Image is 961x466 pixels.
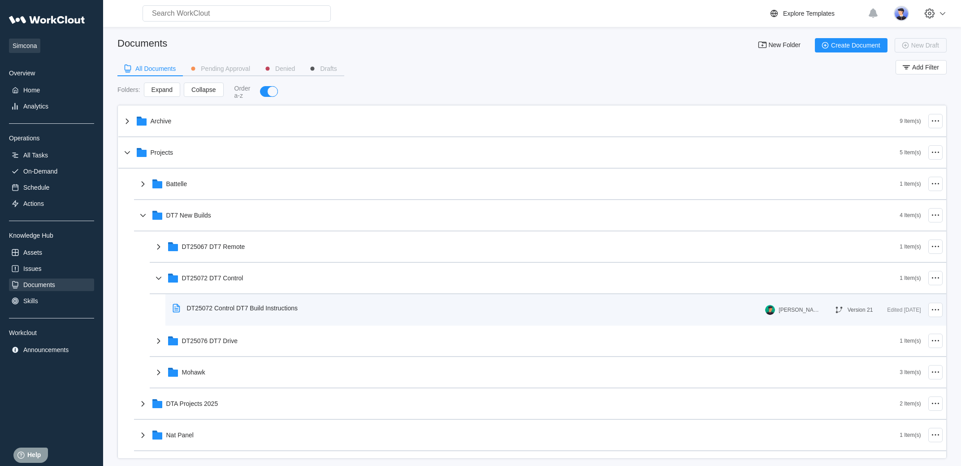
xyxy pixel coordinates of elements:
[182,369,205,376] div: Mohawk
[9,165,94,178] a: On-Demand
[23,200,44,207] div: Actions
[9,70,94,77] div: Overview
[182,243,245,250] div: DT25067 DT7 Remote
[117,86,140,93] div: Folders :
[166,212,211,219] div: DT7 New Builds
[831,42,880,48] span: Create Document
[912,64,939,70] span: Add Filter
[166,431,194,439] div: Nat Panel
[23,168,57,175] div: On-Demand
[900,275,921,281] div: 1 Item(s)
[9,279,94,291] a: Documents
[9,181,94,194] a: Schedule
[143,5,331,22] input: Search WorkClout
[257,62,302,75] button: Denied
[182,337,238,344] div: DT25076 DT7 Drive
[135,65,176,72] div: All Documents
[275,65,295,72] div: Denied
[783,10,835,17] div: Explore Templates
[9,100,94,113] a: Analytics
[9,246,94,259] a: Assets
[23,87,40,94] div: Home
[9,149,94,161] a: All Tasks
[183,62,257,75] button: Pending Approval
[23,152,48,159] div: All Tasks
[166,400,218,407] div: DTA Projects 2025
[184,83,223,97] button: Collapse
[117,62,183,75] button: All Documents
[23,281,55,288] div: Documents
[9,39,40,53] span: Simcona
[765,305,775,315] img: user.png
[9,84,94,96] a: Home
[302,62,344,75] button: Drafts
[900,181,921,187] div: 1 Item(s)
[900,369,921,375] div: 3 Item(s)
[900,118,921,124] div: 9 Item(s)
[144,83,180,97] button: Expand
[9,135,94,142] div: Operations
[896,60,947,74] button: Add Filter
[768,42,801,49] span: New Folder
[752,38,808,52] button: New Folder
[895,38,947,52] button: New Draft
[848,307,873,313] div: Version 21
[234,85,251,99] div: Order a-z
[900,244,921,250] div: 1 Item(s)
[900,432,921,438] div: 1 Item(s)
[23,249,42,256] div: Assets
[815,38,887,52] button: Create Document
[201,65,250,72] div: Pending Approval
[320,65,337,72] div: Drafts
[894,6,909,21] img: user-5.png
[9,262,94,275] a: Issues
[151,118,172,125] div: Archive
[769,8,863,19] a: Explore Templates
[887,305,921,315] div: Edited [DATE]
[117,38,167,49] div: Documents
[23,297,38,305] div: Skills
[23,346,69,353] div: Announcements
[900,338,921,344] div: 1 Item(s)
[23,184,49,191] div: Schedule
[23,103,48,110] div: Analytics
[23,265,41,272] div: Issues
[152,87,173,93] span: Expand
[9,295,94,307] a: Skills
[182,274,243,282] div: DT25072 DT7 Control
[187,305,298,312] div: DT25072 Control DT7 Build Instructions
[900,149,921,156] div: 5 Item(s)
[779,307,819,313] div: [PERSON_NAME]
[151,149,173,156] div: Projects
[166,180,187,187] div: Battelle
[911,42,939,48] span: New Draft
[191,87,216,93] span: Collapse
[9,197,94,210] a: Actions
[900,212,921,218] div: 4 Item(s)
[900,401,921,407] div: 2 Item(s)
[9,329,94,336] div: Workclout
[9,232,94,239] div: Knowledge Hub
[9,344,94,356] a: Announcements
